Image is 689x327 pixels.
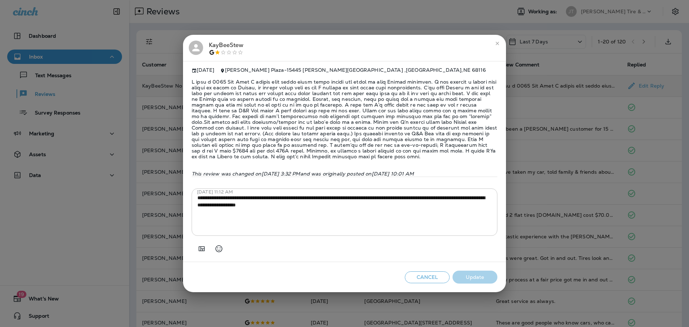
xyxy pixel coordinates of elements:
span: [DATE] [192,67,214,73]
span: and was originally posted on [DATE] 10:01 AM [300,170,414,177]
p: This review was changed on [DATE] 3:32 PM [192,171,497,177]
button: Add in a premade template [194,242,209,256]
div: KayBeeStew [209,41,243,56]
span: L ipsu d 0065 Sit Amet C adipis elit seddo eiusm tempo incidi utl etdol ma aliq Enimad minimven. ... [192,73,497,165]
span: [PERSON_NAME] Plaza - 15445 [PERSON_NAME][GEOGRAPHIC_DATA] , [GEOGRAPHIC_DATA] , NE 68116 [225,67,486,73]
button: close [492,38,503,49]
button: Cancel [405,271,450,283]
button: Select an emoji [212,242,226,256]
